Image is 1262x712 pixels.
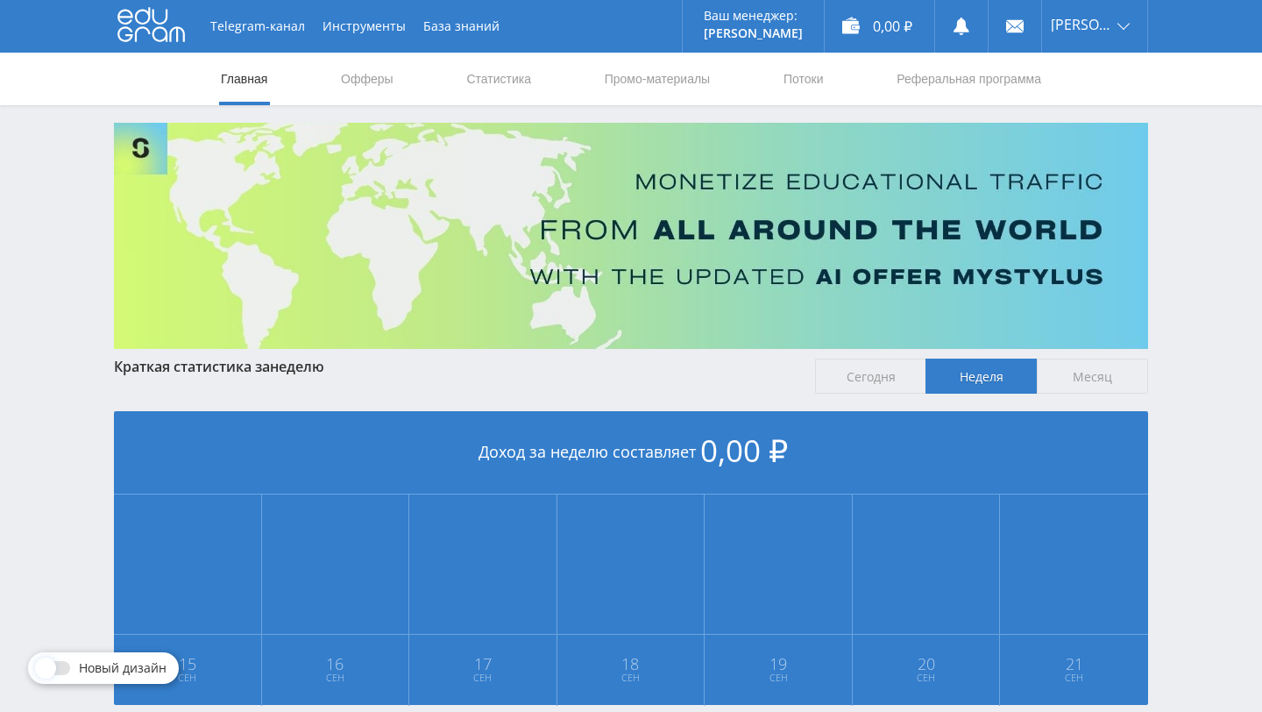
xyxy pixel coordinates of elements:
[263,657,408,671] span: 16
[704,26,803,40] p: [PERSON_NAME]
[700,430,788,471] span: 0,00 ₽
[558,657,704,671] span: 18
[115,657,260,671] span: 15
[410,671,556,685] span: Сен
[1037,359,1148,394] span: Месяц
[854,657,999,671] span: 20
[603,53,712,105] a: Промо-материалы
[114,411,1148,495] div: Доход за неделю составляет
[705,671,851,685] span: Сен
[410,657,556,671] span: 17
[704,9,803,23] p: Ваш менеджер:
[79,661,167,675] span: Новый дизайн
[270,357,324,376] span: неделю
[114,123,1148,349] img: Banner
[114,359,798,374] div: Краткая статистика за
[782,53,826,105] a: Потоки
[219,53,269,105] a: Главная
[1001,657,1147,671] span: 21
[464,53,533,105] a: Статистика
[854,671,999,685] span: Сен
[263,671,408,685] span: Сен
[339,53,395,105] a: Офферы
[1051,18,1112,32] span: [PERSON_NAME]
[1001,671,1147,685] span: Сен
[558,671,704,685] span: Сен
[705,657,851,671] span: 19
[925,359,1037,394] span: Неделя
[115,671,260,685] span: Сен
[815,359,926,394] span: Сегодня
[895,53,1043,105] a: Реферальная программа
